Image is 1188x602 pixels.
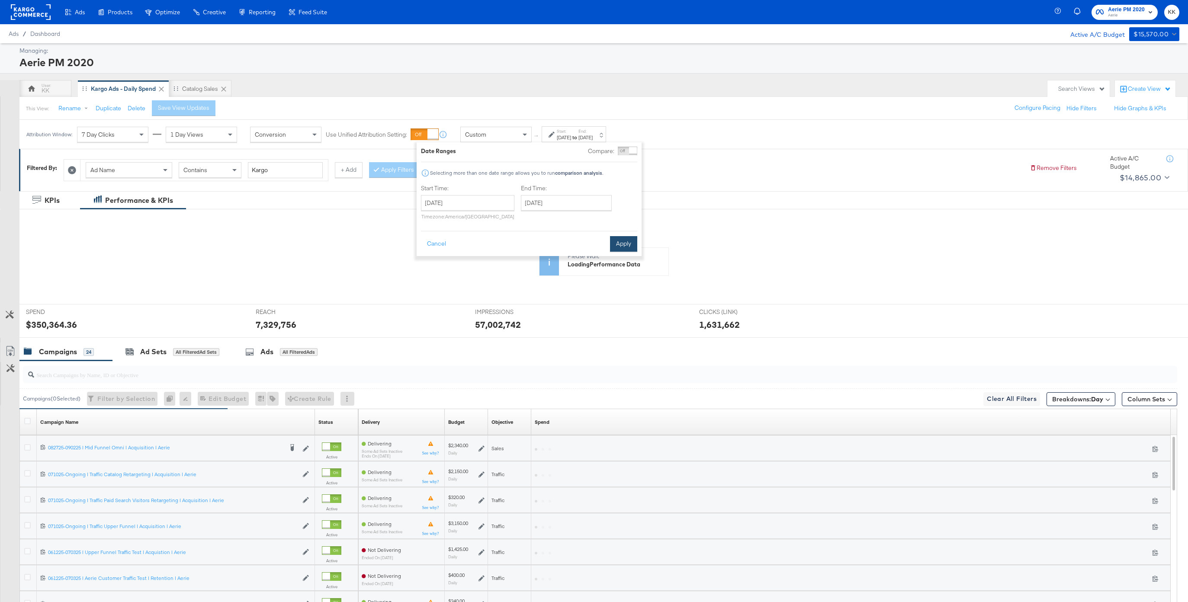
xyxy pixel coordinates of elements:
div: Aerie PM 2020 [19,55,1177,70]
div: All Filtered Ad Sets [173,348,219,356]
button: Duplicate [96,104,121,112]
div: $1,425.00 [448,546,468,553]
div: 071025-Ongoing | Traffic Catalog Retargeting | Acquisition | Aerie [48,471,298,478]
strong: to [571,134,578,141]
div: Active A/C Budget [1110,154,1158,170]
button: KK [1164,5,1179,20]
div: 071025-Ongoing | Traffic Upper Funnel | Acquisition | Aerie [48,523,298,530]
label: Active [322,584,341,589]
span: Not Delivering [368,573,401,579]
sub: Daily [448,580,457,585]
span: Breakdowns: [1052,395,1103,403]
span: Conversion [255,131,286,138]
button: Hide Filters [1066,104,1097,112]
span: Clear All Filters [987,394,1037,404]
div: This View: [26,105,49,112]
button: Aerie PM 2020Aerie [1092,5,1158,20]
div: Ads [260,347,273,357]
label: Start: [557,128,571,134]
span: Aerie [1108,12,1145,19]
div: Drag to reorder tab [173,86,178,91]
div: Status [318,419,333,426]
div: $2,340.00 [448,442,468,449]
a: 061225-070325 | Aerie Customer Traffic Test | Retention | Aerie [48,575,298,582]
div: Objective [491,419,513,426]
button: Configure Pacing [1008,100,1066,116]
div: Active A/C Budget [1061,27,1125,40]
a: Your campaign name. [40,419,78,426]
a: The maximum amount you're willing to spend on your ads, on average each day or over the lifetime ... [448,419,465,426]
span: Aerie PM 2020 [1108,5,1145,14]
div: Filtered By: [27,164,57,172]
label: Compare: [588,147,614,155]
div: Catalog Sales [182,85,218,93]
sub: Some Ad Sets Inactive [362,449,402,454]
input: Enter a search term [248,162,323,178]
span: Products [108,9,132,16]
span: Delivering [368,469,392,475]
label: Active [322,506,341,512]
div: Budget [448,419,465,426]
button: Breakdowns:Day [1047,392,1115,406]
span: Traffic [491,523,504,529]
a: Your campaign's objective. [491,419,513,426]
button: Rename [52,101,97,116]
button: Clear All Filters [983,392,1040,406]
sub: Some Ad Sets Inactive [362,503,402,508]
span: Not Delivering [368,547,401,553]
sub: Daily [448,476,457,481]
span: Sales [491,445,504,451]
label: End: [578,128,593,134]
div: Selecting more than one date range allows you to run . [430,170,604,176]
div: Campaigns ( 0 Selected) [23,395,80,403]
button: $14,865.00 [1116,171,1171,185]
label: Active [322,480,341,486]
p: Timezone: America/[GEOGRAPHIC_DATA] [421,213,514,220]
sub: Daily [448,554,457,559]
div: 24 [83,348,94,356]
div: [DATE] [578,134,593,141]
div: Search Views [1058,85,1105,93]
button: Delete [128,104,145,112]
sub: Some Ad Sets Inactive [362,529,402,534]
strong: comparison analysis [555,170,602,176]
span: Ad Name [90,166,115,174]
div: $14,865.00 [1120,171,1161,184]
a: 071025-Ongoing | Traffic Upper Funnel | Acquisition | Aerie [48,523,298,530]
span: Ads [75,9,85,16]
span: 1 Day Views [170,131,203,138]
a: 071025-Ongoing | Traffic Catalog Retargeting | Acquisition | Aerie [48,471,298,478]
button: Remove Filters [1030,164,1077,172]
b: Day [1091,395,1103,403]
sub: Some Ad Sets Inactive [362,477,402,482]
span: ↑ [533,134,541,138]
span: Feed Suite [299,9,327,16]
div: Create View [1128,85,1171,93]
a: Dashboard [30,30,60,37]
span: 7 Day Clicks [82,131,115,138]
div: KPIs [45,195,60,205]
div: 0 [164,392,180,406]
label: Use Unified Attribution Setting: [326,131,407,139]
div: Date Ranges [421,147,456,155]
div: 061225-070325 | Upper Funnel Traffic Test | Acquistion | Aerie [48,549,298,556]
div: 071025-Ongoing | Traffic Paid Search Visitors Retargeting | Acquisition | Aerie [48,497,298,504]
span: Traffic [491,471,504,477]
span: Custom [465,131,486,138]
span: Ads [9,30,19,37]
input: Search Campaigns by Name, ID or Objective [34,363,1068,380]
div: Attribution Window: [26,131,73,138]
label: End Time: [521,184,615,192]
a: 071025-Ongoing | Traffic Paid Search Visitors Retargeting | Acquisition | Aerie [48,497,298,504]
div: Campaign Name [40,419,78,426]
div: KK [42,86,49,95]
span: / [19,30,30,37]
sub: Daily [448,450,457,455]
div: Delivery [362,419,380,426]
span: Traffic [491,575,504,581]
span: Delivering [368,521,392,527]
button: Hide Graphs & KPIs [1114,104,1166,112]
span: Reporting [249,9,276,16]
div: $320.00 [448,494,465,501]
